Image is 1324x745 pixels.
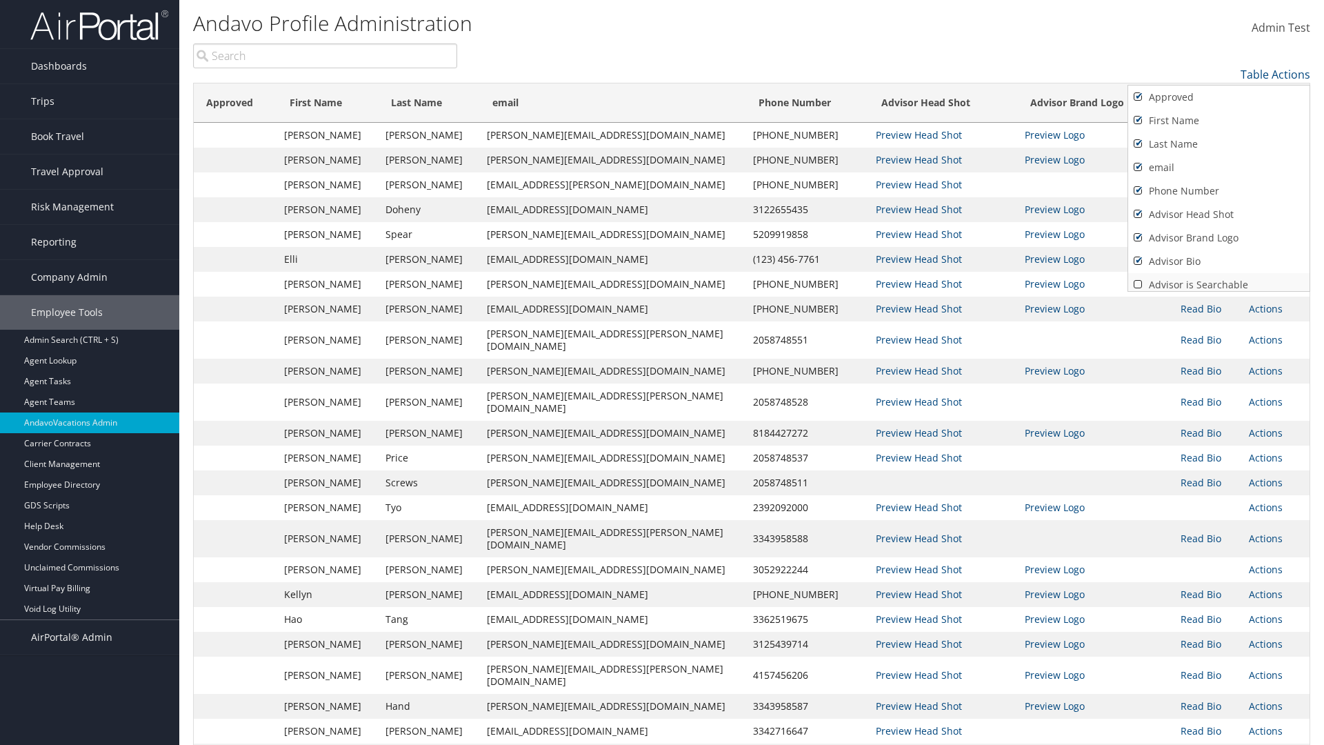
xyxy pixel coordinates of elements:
a: Advisor Head Shot [1128,203,1310,226]
a: email [1128,156,1310,179]
span: AirPortal® Admin [31,620,112,655]
img: airportal-logo.png [30,9,168,41]
span: Company Admin [31,260,108,295]
a: Advisor Brand Logo [1128,226,1310,250]
span: Trips [31,84,54,119]
span: Risk Management [31,190,114,224]
span: Book Travel [31,119,84,154]
a: Last Name [1128,132,1310,156]
span: Employee Tools [31,295,103,330]
a: Phone Number [1128,179,1310,203]
span: Reporting [31,225,77,259]
a: Approved [1128,86,1310,109]
span: Travel Approval [31,155,103,189]
a: Advisor Bio [1128,250,1310,273]
span: Dashboards [31,49,87,83]
a: First Name [1128,109,1310,132]
a: Advisor is Searchable [1128,273,1310,297]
